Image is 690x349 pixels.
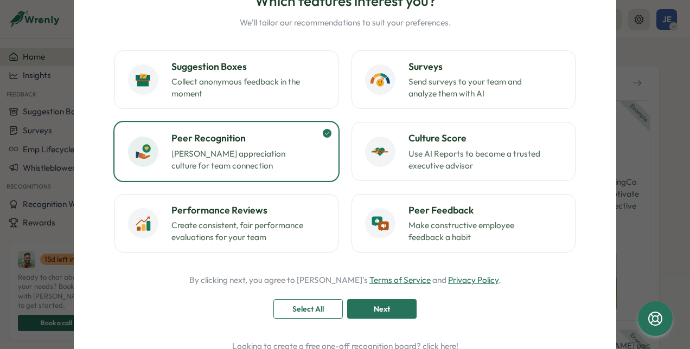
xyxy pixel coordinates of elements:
p: By clicking next, you agree to [PERSON_NAME]'s and . [189,274,501,286]
span: Select All [292,300,324,318]
h3: Peer Feedback [408,203,562,217]
button: Next [347,299,417,319]
h3: Peer Recognition [171,131,325,145]
p: Use AI Reports to become a trusted executive advisor [408,148,544,172]
span: Next [374,300,390,318]
h3: Performance Reviews [171,203,325,217]
button: Peer Recognition[PERSON_NAME] appreciation culture for team connection [114,122,338,180]
button: Select All [273,299,343,319]
button: Culture ScoreUse AI Reports to become a trusted executive advisor [352,122,576,180]
a: Privacy Policy [448,275,499,285]
p: Create consistent, fair performance evaluations for your team [171,219,307,243]
a: Terms of Service [369,275,431,285]
button: Performance ReviewsCreate consistent, fair performance evaluations for your team [114,194,338,253]
h3: Suggestion Boxes [171,60,325,74]
button: Suggestion BoxesCollect anonymous feedback in the moment [114,50,338,109]
h3: Culture Score [408,131,562,145]
p: Send surveys to your team and analyze them with AI [408,76,544,100]
p: Make constructive employee feedback a habit [408,219,544,243]
p: We'll tailor our recommendations to suit your preferences. [240,17,451,29]
button: SurveysSend surveys to your team and analyze them with AI [352,50,576,109]
p: [PERSON_NAME] appreciation culture for team connection [171,148,307,172]
p: Collect anonymous feedback in the moment [171,76,307,100]
h3: Surveys [408,60,562,74]
button: Peer FeedbackMake constructive employee feedback a habit [352,194,576,253]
